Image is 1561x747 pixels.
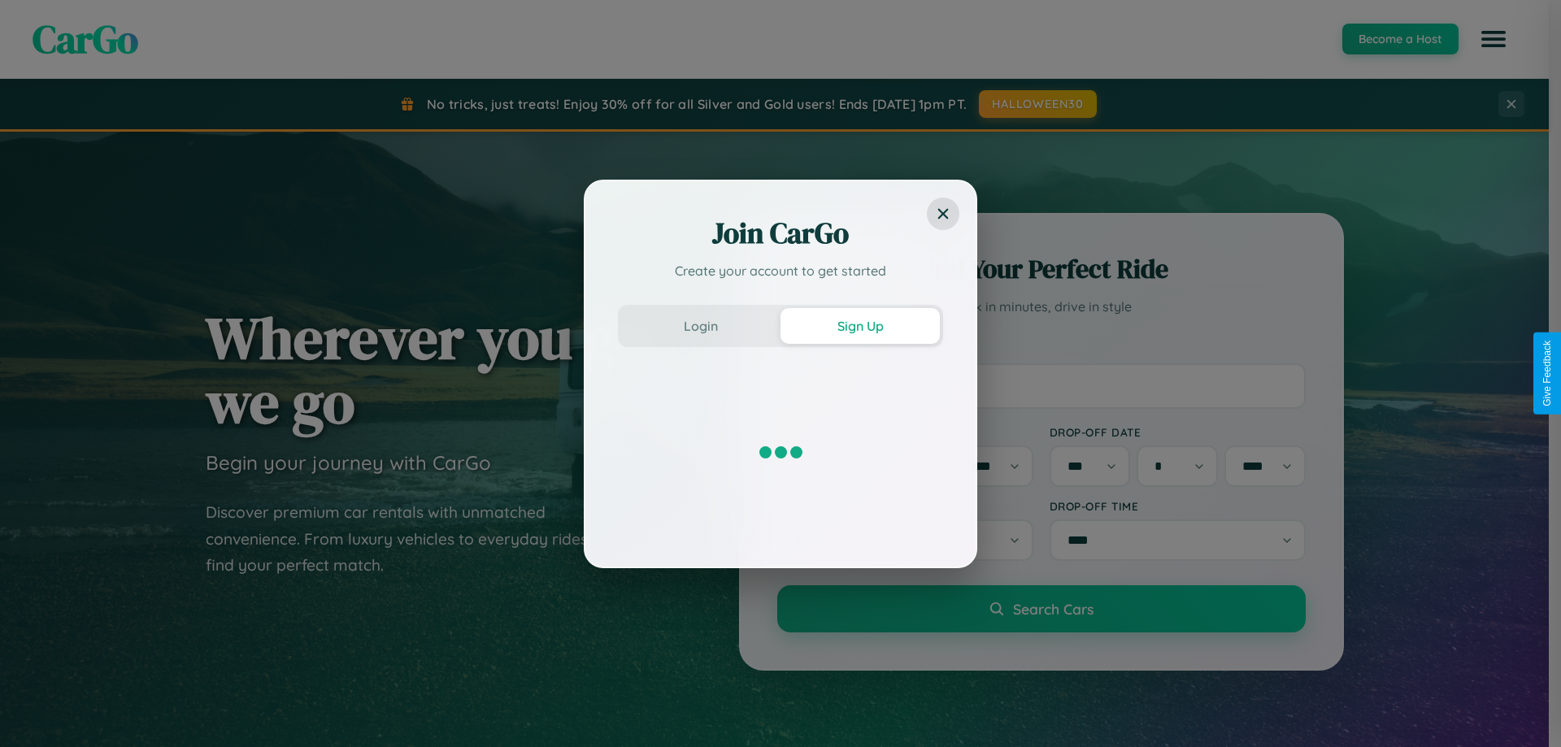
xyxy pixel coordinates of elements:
button: Sign Up [780,308,940,344]
p: Create your account to get started [618,261,943,280]
button: Login [621,308,780,344]
div: Give Feedback [1541,341,1553,406]
iframe: Intercom live chat [16,692,55,731]
h2: Join CarGo [618,214,943,253]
